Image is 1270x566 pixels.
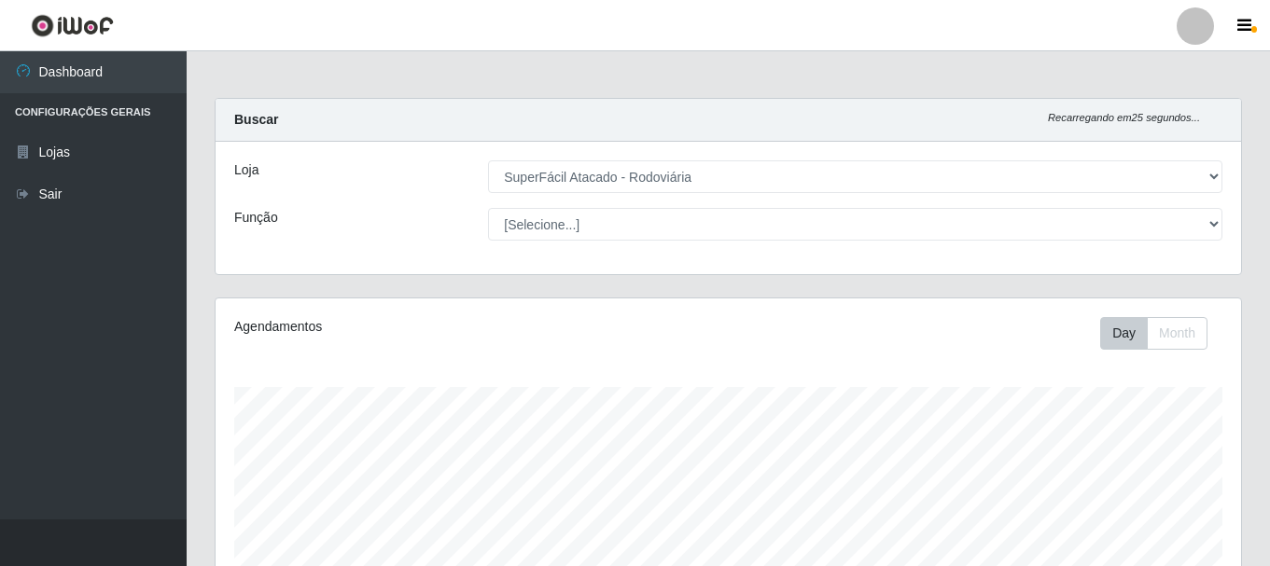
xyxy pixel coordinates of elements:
[1147,317,1207,350] button: Month
[234,208,278,228] label: Função
[234,112,278,127] strong: Buscar
[1100,317,1148,350] button: Day
[31,14,114,37] img: CoreUI Logo
[234,160,258,180] label: Loja
[234,317,630,337] div: Agendamentos
[1100,317,1222,350] div: Toolbar with button groups
[1100,317,1207,350] div: First group
[1048,112,1200,123] i: Recarregando em 25 segundos...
